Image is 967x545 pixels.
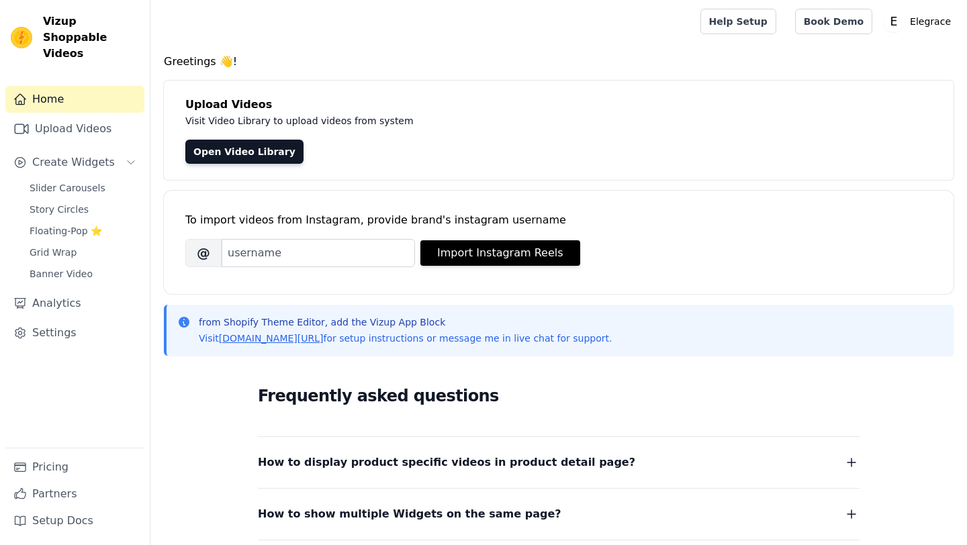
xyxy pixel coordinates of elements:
a: Pricing [5,454,144,481]
a: Help Setup [700,9,776,34]
button: How to show multiple Widgets on the same page? [258,505,860,524]
h4: Greetings 👋! [164,54,954,70]
span: Floating-Pop ⭐ [30,224,102,238]
div: To import videos from Instagram, provide brand's instagram username [185,212,932,228]
a: Slider Carousels [21,179,144,197]
span: Slider Carousels [30,181,105,195]
input: username [222,239,415,267]
a: Open Video Library [185,140,304,164]
span: How to show multiple Widgets on the same page? [258,505,561,524]
text: E [890,15,898,28]
img: Vizup [11,27,32,48]
a: [DOMAIN_NAME][URL] [219,333,324,344]
span: Vizup Shoppable Videos [43,13,139,62]
a: Upload Videos [5,115,144,142]
a: Story Circles [21,200,144,219]
h2: Frequently asked questions [258,383,860,409]
p: from Shopify Theme Editor, add the Vizup App Block [199,315,612,329]
span: Banner Video [30,267,93,281]
button: E Elegrace [883,9,956,34]
p: Visit Video Library to upload videos from system [185,113,787,129]
p: Elegrace [905,9,956,34]
h4: Upload Videos [185,97,932,113]
a: Home [5,86,144,113]
button: Create Widgets [5,149,144,176]
button: Import Instagram Reels [420,240,580,266]
span: Story Circles [30,203,89,216]
button: How to display product specific videos in product detail page? [258,453,860,472]
a: Book Demo [795,9,872,34]
a: Analytics [5,290,144,317]
a: Banner Video [21,264,144,283]
span: @ [185,239,222,267]
a: Partners [5,481,144,507]
a: Settings [5,319,144,346]
a: Setup Docs [5,507,144,534]
a: Grid Wrap [21,243,144,262]
span: Create Widgets [32,154,115,170]
span: How to display product specific videos in product detail page? [258,453,635,472]
a: Floating-Pop ⭐ [21,221,144,240]
p: Visit for setup instructions or message me in live chat for support. [199,332,612,345]
span: Grid Wrap [30,246,77,259]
